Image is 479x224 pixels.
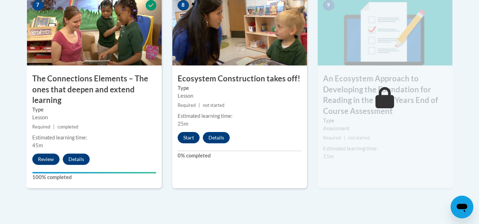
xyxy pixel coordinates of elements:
[348,135,370,140] span: not started
[178,121,188,127] span: 25m
[63,154,90,165] button: Details
[32,142,43,148] span: 45m
[178,112,302,120] div: Estimated learning time:
[451,196,473,218] iframe: Button to launch messaging window
[323,145,447,153] div: Estimated learning time:
[32,124,50,130] span: Required
[32,114,156,121] div: Lesson
[178,92,302,100] div: Lesson
[32,173,156,181] label: 100% completed
[318,73,452,117] h3: An Ecosystem Approach to Developing the Foundation for Reading in the Early Years End of Course A...
[53,124,55,130] span: |
[178,103,196,108] span: Required
[178,84,302,92] label: Type
[178,132,200,143] button: Start
[32,172,156,173] div: Your progress
[57,124,78,130] span: completed
[203,132,230,143] button: Details
[32,106,156,114] label: Type
[172,73,307,84] h3: Ecosystem Construction takes off!
[32,154,60,165] button: Review
[323,117,447,125] label: Type
[178,152,302,160] label: 0% completed
[203,103,224,108] span: not started
[199,103,200,108] span: |
[344,135,345,140] span: |
[323,153,334,159] span: 15m
[323,125,447,132] div: Assessment
[323,135,341,140] span: Required
[32,134,156,142] div: Estimated learning time:
[27,73,162,106] h3: The Connections Elements – The ones that deepen and extend learning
